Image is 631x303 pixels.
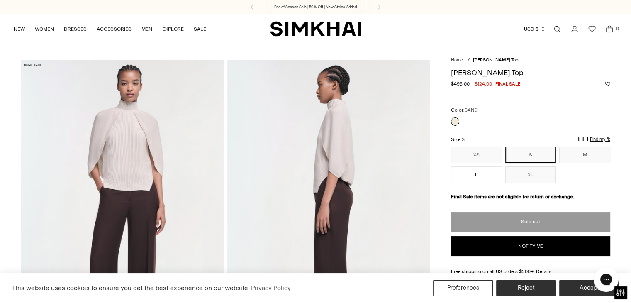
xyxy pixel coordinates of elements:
[475,80,492,88] span: $124.00
[496,280,556,296] button: Reject
[468,57,470,64] div: /
[451,57,610,64] nav: breadcrumbs
[451,166,502,183] button: L
[250,282,292,294] a: Privacy Policy (opens in a new tab)
[605,81,610,86] button: Add to Wishlist
[524,20,546,38] button: USD $
[451,57,463,63] a: Home
[12,284,250,292] span: This website uses cookies to ensure you get the best experience on our website.
[35,20,54,38] a: WOMEN
[590,264,623,295] iframe: Gorgias live chat messenger
[14,20,25,38] a: NEW
[559,280,619,296] button: Accept
[64,20,87,38] a: DRESSES
[433,280,493,296] button: Preferences
[270,21,361,37] a: SIMKHAI
[141,20,152,38] a: MEN
[462,137,465,142] span: S
[473,57,519,63] span: [PERSON_NAME] Top
[451,268,610,275] div: Free shipping on all US orders $200+
[451,69,610,76] h1: [PERSON_NAME] Top
[536,268,551,275] a: Details
[549,21,565,37] a: Open search modal
[274,4,357,10] a: End of Season Sale | 50% Off | New Styles Added
[451,147,502,163] button: XS
[162,20,184,38] a: EXPLORE
[614,25,621,32] span: 0
[451,136,465,144] label: Size:
[194,20,206,38] a: SALE
[451,236,610,256] button: Notify me
[97,20,132,38] a: ACCESSORIES
[7,271,83,296] iframe: Sign Up via Text for Offers
[601,21,618,37] a: Open cart modal
[451,194,574,200] strong: Final Sale items are not eligible for return or exchange.
[451,80,470,88] s: $495.00
[451,106,478,114] label: Color:
[584,21,600,37] a: Wishlist
[505,147,556,163] button: S
[465,108,478,113] span: SAND
[505,166,556,183] button: XL
[559,147,610,163] button: M
[566,21,583,37] a: Go to the account page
